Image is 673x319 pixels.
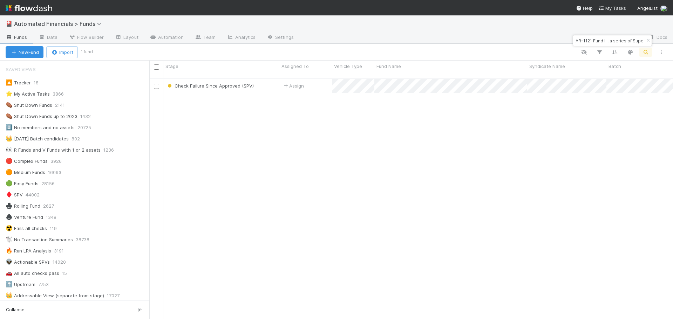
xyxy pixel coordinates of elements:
[6,123,75,132] div: No members and no assets
[6,281,13,287] span: ⬆️
[281,63,309,70] span: Assigned To
[41,179,62,188] span: 28156
[76,235,96,244] span: 38738
[38,280,56,289] span: 7753
[81,49,93,55] small: 1 fund
[46,213,63,222] span: 1348
[6,101,52,110] div: Shut Down Funds
[46,46,78,58] button: Import
[154,64,159,70] input: Toggle All Rows Selected
[69,34,104,41] span: Flow Builder
[6,102,13,108] span: ⚰️
[48,168,68,177] span: 16093
[109,32,144,43] a: Layout
[189,32,221,43] a: Team
[6,213,43,222] div: Venture Fund
[55,101,72,110] span: 2141
[144,32,189,43] a: Automation
[54,247,71,255] span: 3191
[261,32,299,43] a: Settings
[154,84,159,89] input: Toggle Row Selected
[660,5,667,12] img: avatar_574f8970-b283-40ff-a3d7-26909d9947cc.png
[576,5,593,12] div: Help
[6,136,13,141] span: 👑
[6,179,39,188] div: Easy Funds
[6,134,69,143] div: [DATE] Batch candidates
[6,280,35,289] div: Upstream
[6,292,13,298] span: 👑
[107,291,127,300] span: 17027
[6,34,27,41] span: Funds
[6,235,73,244] div: No Transaction Summaries
[376,63,401,70] span: Fund Name
[598,5,626,11] span: My Tasks
[175,83,254,89] span: Check Failure Since Approved (SPV)
[6,91,13,97] span: ⭐
[221,32,261,43] a: Analytics
[6,190,23,199] div: SPV
[6,247,51,255] div: Run LPA Analysis
[609,63,621,70] span: Batch
[6,248,13,254] span: 🔥
[529,63,565,70] span: Syndicate Name
[50,224,64,233] span: 119
[6,269,59,278] div: All auto checks pass
[6,79,13,85] span: 🔼
[43,202,61,210] span: 2627
[6,214,13,220] span: ♠️
[72,134,87,143] span: 802
[6,202,40,210] div: Rolling Fund
[103,146,121,154] span: 1236
[6,147,13,153] span: 👀
[6,158,13,164] span: 🔴
[33,32,63,43] a: Data
[6,291,104,300] div: Addressable View (separate from stage)
[6,225,13,231] span: ☢️
[6,90,50,98] div: My Active Tasks
[26,190,47,199] span: 44002
[6,258,50,266] div: Actionable SPVs
[6,78,31,87] div: Tracker
[34,78,46,87] span: 18
[53,258,73,266] span: 14020
[6,203,13,209] span: ♣️
[6,21,13,27] span: 🎴
[62,269,74,278] span: 15
[6,146,101,154] div: R Funds and V Funds with 1 or 2 assets
[6,62,36,76] span: Saved Views
[637,5,658,11] span: AngelList
[6,169,13,175] span: 🟠
[50,157,69,166] span: 3926
[6,259,13,265] span: 👽
[334,63,362,70] span: Vehicle Type
[6,2,52,14] img: logo-inverted-e16ddd16eac7371096b0.svg
[6,192,13,197] span: ♦️
[6,168,45,177] div: Medium Funds
[6,124,13,130] span: 0️⃣
[6,180,13,186] span: 🟢
[643,32,673,43] a: Docs
[80,112,98,121] span: 1432
[6,113,13,119] span: ⚰️
[6,307,25,313] span: Collapse
[14,20,105,27] span: Automated Financials > Funds
[6,224,47,233] div: Fails all checks
[6,236,13,242] span: 🐩
[6,157,48,166] div: Complex Funds
[165,63,178,70] span: Stage
[53,90,71,98] span: 3866
[77,123,98,132] span: 20725
[6,112,77,121] div: Shut Down Funds up to 2023
[6,46,43,58] button: NewFund
[6,270,13,276] span: 🚗
[282,82,304,89] span: Assign
[574,36,644,45] input: Search...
